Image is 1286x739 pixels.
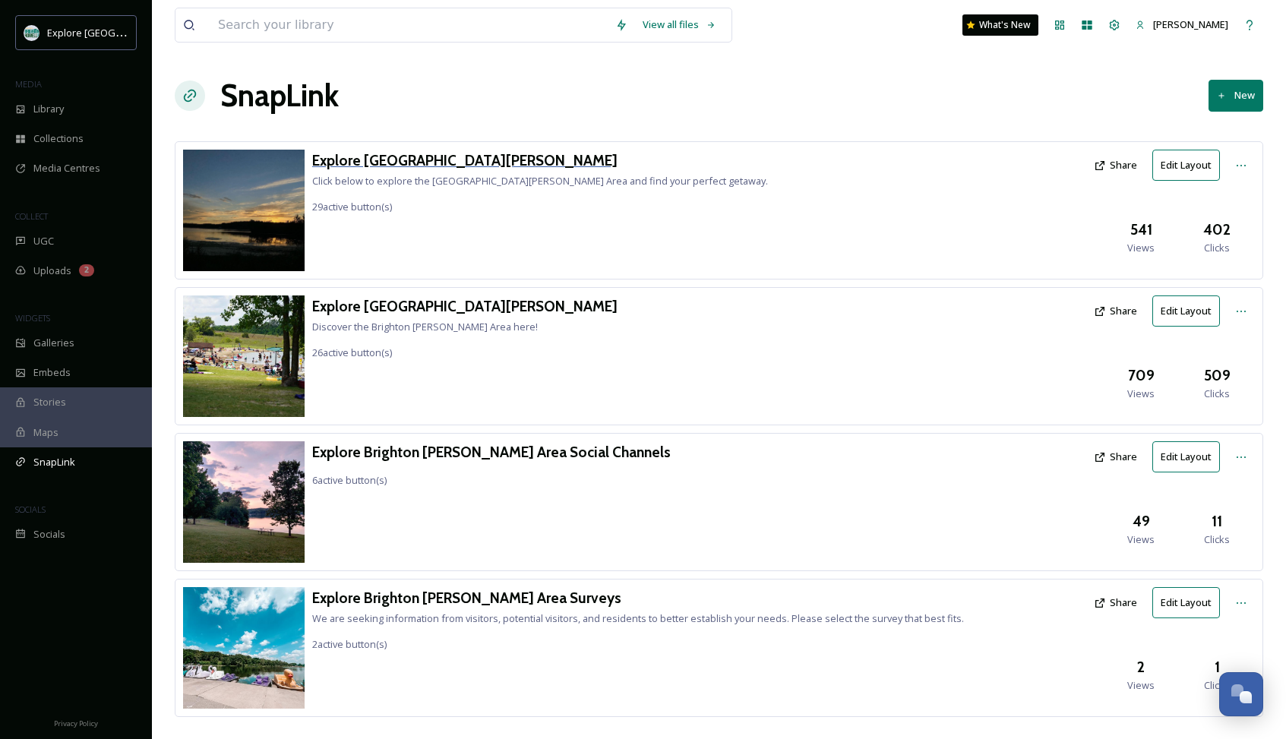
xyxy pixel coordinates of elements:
[24,25,39,40] img: 67e7af72-b6c8-455a-acf8-98e6fe1b68aa.avif
[312,320,538,333] span: Discover the Brighton [PERSON_NAME] Area here!
[15,504,46,515] span: SOCIALS
[54,718,98,728] span: Privacy Policy
[312,441,671,463] a: Explore Brighton [PERSON_NAME] Area Social Channels
[312,611,964,625] span: We are seeking information from visitors, potential visitors, and residents to better establish y...
[1204,532,1230,547] span: Clicks
[312,473,387,487] span: 6 active button(s)
[33,395,66,409] span: Stories
[312,150,768,172] a: Explore [GEOGRAPHIC_DATA][PERSON_NAME]
[312,587,964,609] a: Explore Brighton [PERSON_NAME] Area Surveys
[1086,588,1145,617] button: Share
[15,210,48,222] span: COLLECT
[1086,150,1145,180] button: Share
[47,25,256,39] span: Explore [GEOGRAPHIC_DATA][PERSON_NAME]
[1215,656,1220,678] h3: 1
[1127,387,1155,401] span: Views
[33,425,58,440] span: Maps
[33,264,71,278] span: Uploads
[33,455,75,469] span: SnapLink
[1204,241,1230,255] span: Clicks
[1152,587,1220,618] button: Edit Layout
[54,713,98,731] a: Privacy Policy
[312,637,387,651] span: 2 active button(s)
[1152,441,1220,472] button: Edit Layout
[312,174,768,188] span: Click below to explore the [GEOGRAPHIC_DATA][PERSON_NAME] Area and find your perfect getaway.
[1152,441,1228,472] a: Edit Layout
[1152,150,1220,181] button: Edit Layout
[1127,678,1155,693] span: Views
[33,234,54,248] span: UGC
[183,441,305,563] img: %2540nikzclicks%25201.png
[1204,678,1230,693] span: Clicks
[312,295,618,317] a: Explore [GEOGRAPHIC_DATA][PERSON_NAME]
[1127,532,1155,547] span: Views
[1153,17,1228,31] span: [PERSON_NAME]
[1204,365,1231,387] h3: 509
[1209,80,1263,111] button: New
[1133,510,1150,532] h3: 49
[1128,365,1155,387] h3: 709
[15,78,42,90] span: MEDIA
[1128,10,1236,39] a: [PERSON_NAME]
[1212,510,1222,532] h3: 11
[1152,150,1228,181] a: Edit Layout
[312,200,392,213] span: 29 active button(s)
[15,312,50,324] span: WIDGETS
[33,161,100,175] span: Media Centres
[1203,219,1231,241] h3: 402
[210,8,608,42] input: Search your library
[220,73,339,118] h1: SnapLink
[33,102,64,116] span: Library
[183,150,305,271] img: %2540trevapeach%25203.png
[33,336,74,350] span: Galleries
[1137,656,1145,678] h3: 2
[1130,219,1152,241] h3: 541
[635,10,724,39] a: View all files
[1086,442,1145,472] button: Share
[1152,295,1220,327] button: Edit Layout
[79,264,94,276] div: 2
[1086,296,1145,326] button: Share
[183,295,305,417] img: cb6c9135-67c4-4434-a57e-82c280aac642.jpg
[312,346,392,359] span: 26 active button(s)
[1204,387,1230,401] span: Clicks
[1219,672,1263,716] button: Open Chat
[962,14,1038,36] a: What's New
[1152,295,1228,327] a: Edit Layout
[183,587,305,709] img: IMG_2987.JPG
[33,365,71,380] span: Embeds
[1127,241,1155,255] span: Views
[1152,587,1228,618] a: Edit Layout
[33,131,84,146] span: Collections
[33,527,65,542] span: Socials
